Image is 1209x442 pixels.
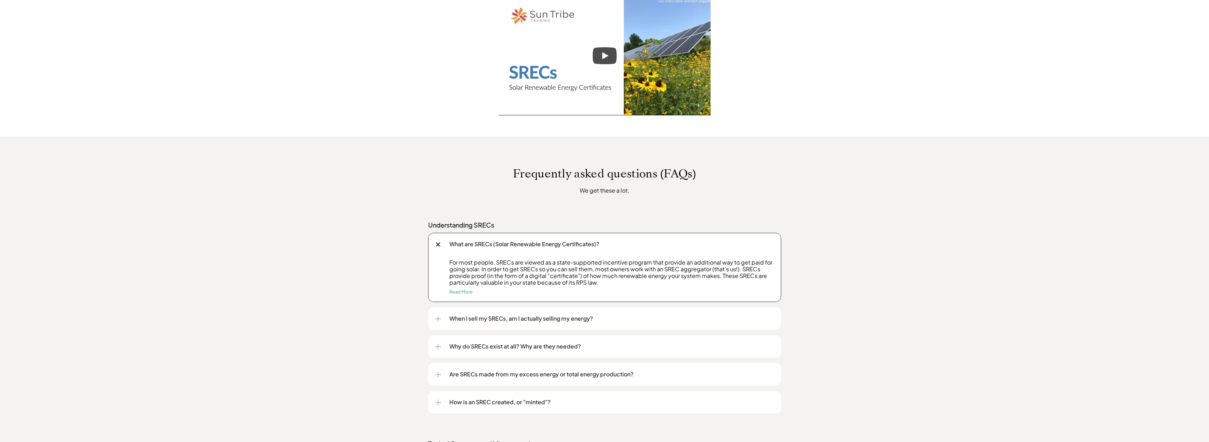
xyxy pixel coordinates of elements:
[449,342,774,351] p: Why do SRECs exist at all? Why are they needed?
[449,289,473,295] a: Read More
[449,398,774,406] p: How is an SREC created, or "minted"?
[428,221,781,229] p: Understanding SRECs
[449,240,774,248] p: What are SRECs (Solar Renewable Energy Certificates)?
[474,186,735,195] p: We get these a lot.
[449,370,774,379] p: Are SRECs made from my excess energy or total energy production?
[449,314,774,323] p: When I sell my SRECs, am I actually selling my energy?
[449,259,774,286] p: For most people, SRECs are viewed as a state-supported incentive program that provide an addition...
[593,47,617,64] button: Play
[403,167,806,180] p: Frequently asked questions (FAQs)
